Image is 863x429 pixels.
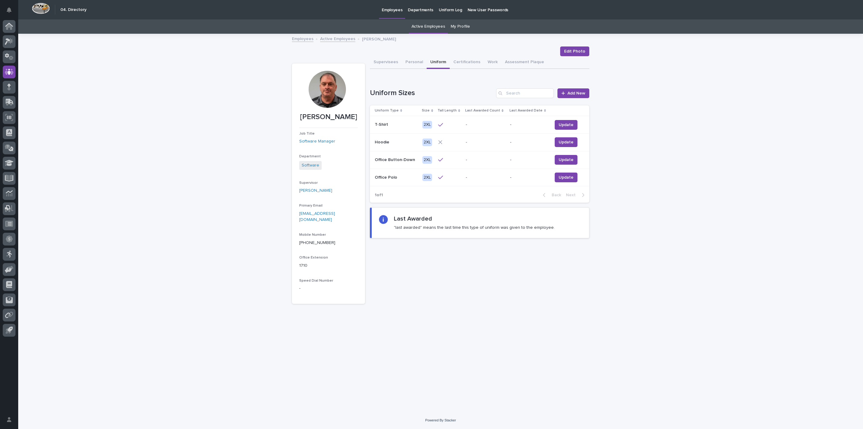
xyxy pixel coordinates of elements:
span: Next [566,193,579,197]
button: Work [484,56,501,69]
a: Powered By Stacker [425,418,456,422]
button: Edit Photo [560,46,589,56]
h1: Uniform Sizes [370,89,494,98]
button: Update [555,173,577,182]
button: Uniform [427,56,450,69]
div: 2XL [422,174,432,181]
div: Notifications [8,7,15,17]
a: [EMAIL_ADDRESS][DOMAIN_NAME] [299,211,335,222]
span: Add New [567,91,585,95]
a: Software [302,162,319,169]
button: Personal [402,56,427,69]
a: Software Manager [299,138,335,145]
div: 2XL [422,156,432,164]
img: Workspace Logo [32,3,50,14]
p: - [299,285,358,292]
span: Edit Photo [564,48,585,54]
span: Department [299,155,321,158]
a: Add New [557,88,589,98]
tr: T-ShirtT-Shirt 2XL-- -Update [370,116,589,134]
button: Next [563,192,589,198]
p: - [510,157,547,163]
span: Primary Email [299,204,323,208]
tr: Office PoloOffice Polo 2XL-- -Update [370,169,589,186]
p: [PERSON_NAME] [362,35,396,42]
p: - [510,175,547,180]
button: Update [555,120,577,130]
p: Uniform Type [375,107,399,114]
p: [PERSON_NAME] [299,113,358,122]
p: - [466,139,468,145]
p: - [466,174,468,180]
div: 2XL [422,139,432,146]
p: "last awarded" means the last time this type of uniform was given to the employee. [394,225,555,230]
span: Update [559,139,574,145]
span: Office Extension [299,256,328,259]
a: [PERSON_NAME] [299,187,332,194]
span: Job Title [299,132,315,136]
a: [PHONE_NUMBER] [299,241,335,245]
p: Last Awarded Date [509,107,543,114]
p: - [466,121,468,127]
span: Mobile Number [299,233,326,237]
tr: HoodieHoodie 2XL-- -Update [370,133,589,151]
p: Tall Length [438,107,457,114]
a: Active Employees [320,35,355,42]
button: Assessment Plaque [501,56,548,69]
a: My Profile [451,19,470,34]
p: Office Polo [375,174,398,180]
p: - [466,156,468,163]
h2: 04. Directory [60,7,86,12]
button: Back [538,192,563,198]
p: - [510,140,547,145]
span: Back [548,193,561,197]
p: 1710 [299,263,358,269]
p: Last Awarded Count [465,107,500,114]
p: 1 of 1 [370,188,388,203]
span: Update [559,174,574,180]
span: Update [559,122,574,128]
button: Certifications [450,56,484,69]
tr: Office Button-DownOffice Button-Down 2XL-- -Update [370,151,589,169]
button: Notifications [3,4,15,16]
button: Update [555,137,577,147]
p: - [510,122,547,127]
h2: Last Awarded [394,215,432,222]
p: Hoodie [375,139,391,145]
p: Office Button-Down [375,156,416,163]
a: Employees [292,35,313,42]
button: Update [555,155,577,165]
div: 2XL [422,121,432,129]
a: Active Employees [411,19,445,34]
span: Supervisor [299,181,318,185]
p: T-Shirt [375,121,389,127]
p: Size [422,107,430,114]
input: Search [496,88,554,98]
span: Update [559,157,574,163]
button: Supervisees [370,56,402,69]
span: Speed Dial Number [299,279,333,283]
